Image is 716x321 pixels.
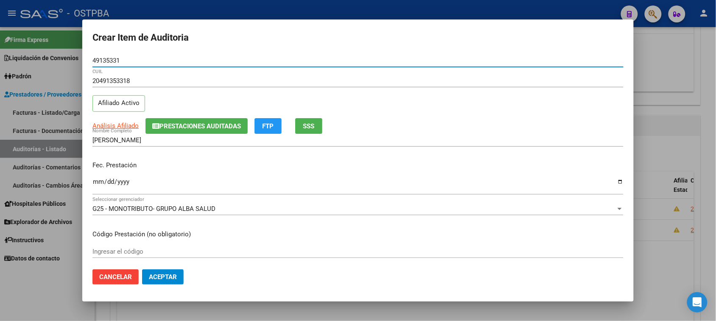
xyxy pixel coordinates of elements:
[149,273,177,281] span: Aceptar
[303,122,315,130] span: SSS
[92,160,624,170] p: Fec. Prestación
[92,122,139,130] span: Análisis Afiliado
[159,122,241,130] span: Prestaciones Auditadas
[295,118,322,134] button: SSS
[263,122,274,130] span: FTP
[687,292,708,313] div: Open Intercom Messenger
[145,118,248,134] button: Prestaciones Auditadas
[92,95,145,112] p: Afiliado Activo
[92,230,624,239] p: Código Prestación (no obligatorio)
[92,205,215,213] span: G25 - MONOTRIBUTO- GRUPO ALBA SALUD
[92,269,139,285] button: Cancelar
[92,30,624,46] h2: Crear Item de Auditoria
[255,118,282,134] button: FTP
[142,269,184,285] button: Aceptar
[99,273,132,281] span: Cancelar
